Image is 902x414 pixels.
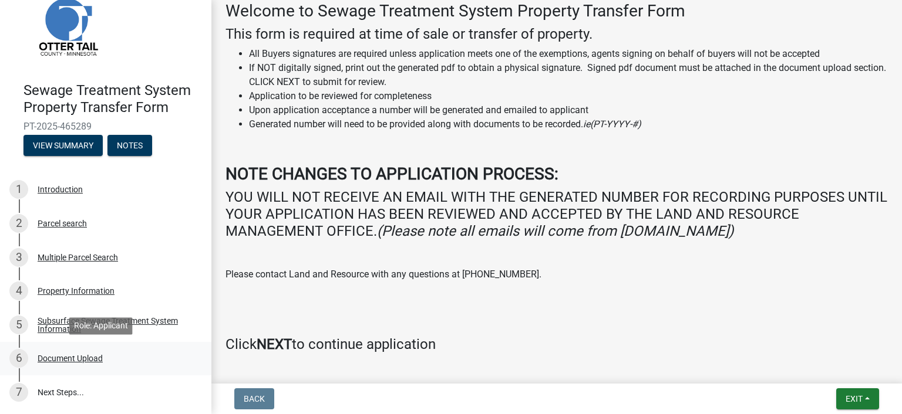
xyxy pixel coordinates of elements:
[583,118,641,130] i: ie(PT-YYYY-#)
[244,394,265,403] span: Back
[9,281,28,300] div: 4
[9,349,28,368] div: 6
[225,26,888,43] h4: This form is required at time of sale or transfer of property.
[9,383,28,402] div: 7
[38,354,103,362] div: Document Upload
[377,223,733,239] i: (Please note all emails will come from [DOMAIN_NAME])
[23,82,202,116] h4: Sewage Treatment System Property Transfer Form
[9,248,28,267] div: 3
[836,388,879,409] button: Exit
[225,336,888,353] h4: Click to continue application
[69,317,133,334] div: Role: Applicant
[38,317,193,333] div: Subsurface Sewage Treatment System Information
[225,164,558,184] strong: NOTE CHANGES TO APPLICATION PROCESS:
[225,189,888,239] h4: YOU WILL NOT RECEIVE AN EMAIL WITH THE GENERATED NUMBER FOR RECORDING PURPOSES UNTIL YOUR APPLICA...
[249,47,888,61] li: All Buyers signatures are required unless application meets one of the exemptions, agents signing...
[23,141,103,151] wm-modal-confirm: Summary
[38,287,115,295] div: Property Information
[225,267,888,281] p: Please contact Land and Resource with any questions at [PHONE_NUMBER].
[225,1,888,21] h3: Welcome to Sewage Treatment System Property Transfer Form
[38,253,118,262] div: Multiple Parcel Search
[234,388,274,409] button: Back
[23,121,188,132] span: PT-2025-465289
[249,89,888,103] li: Application to be reviewed for completeness
[9,180,28,199] div: 1
[9,214,28,233] div: 2
[846,394,863,403] span: Exit
[23,135,103,156] button: View Summary
[249,103,888,117] li: Upon application acceptance a number will be generated and emailed to applicant
[249,117,888,131] li: Generated number will need to be provided along with documents to be recorded.
[38,185,83,194] div: Introduction
[257,336,292,352] strong: NEXT
[38,219,87,228] div: Parcel search
[9,315,28,334] div: 5
[107,141,152,151] wm-modal-confirm: Notes
[249,61,888,89] li: If NOT digitally signed, print out the generated pdf to obtain a physical signature. Signed pdf d...
[107,135,152,156] button: Notes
